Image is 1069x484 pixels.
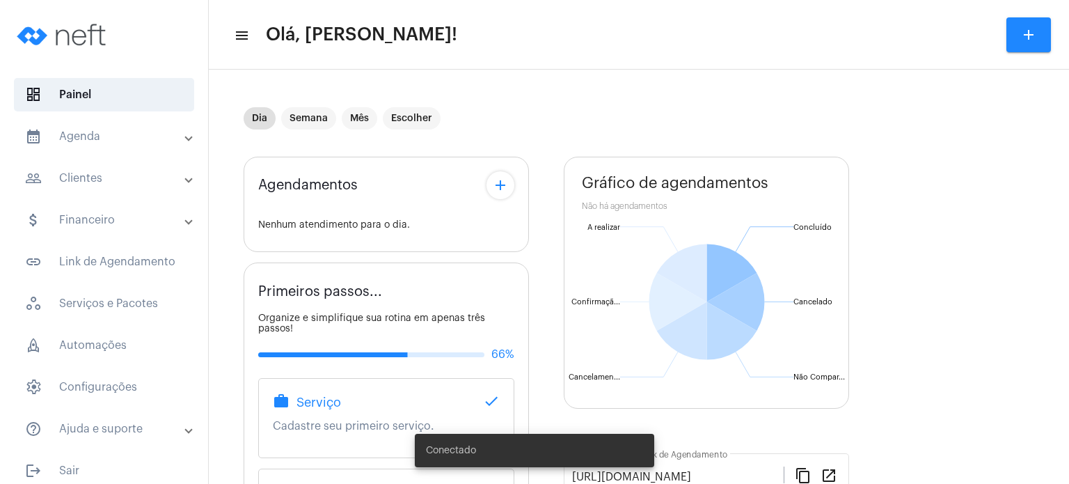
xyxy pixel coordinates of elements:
[426,444,476,458] span: Conectado
[25,379,42,396] span: sidenav icon
[25,86,42,103] span: sidenav icon
[25,170,186,187] mat-panel-title: Clientes
[258,220,514,231] div: Nenhum atendimento para o dia.
[281,107,336,130] mat-chip: Semana
[492,177,509,194] mat-icon: add
[25,128,186,145] mat-panel-title: Agenda
[234,27,248,44] mat-icon: sidenav icon
[569,373,620,381] text: Cancelamen...
[793,224,832,231] text: Concluído
[1020,26,1037,43] mat-icon: add
[14,287,194,320] span: Serviços e Pacotes
[571,298,620,306] text: Confirmaçã...
[25,421,186,437] mat-panel-title: Ajuda e suporte
[793,373,845,381] text: Não Compar...
[8,120,208,153] mat-expansion-panel-header: sidenav iconAgenda
[14,370,194,404] span: Configurações
[273,393,290,409] mat-icon: work
[383,107,441,130] mat-chip: Escolher
[25,170,42,187] mat-icon: sidenav icon
[793,298,832,306] text: Cancelado
[483,393,500,409] mat-icon: done
[273,420,500,432] p: Cadastre seu primeiro serviço.
[342,107,377,130] mat-chip: Mês
[25,462,42,479] mat-icon: sidenav icon
[25,128,42,145] mat-icon: sidenav icon
[14,78,194,111] span: Painel
[25,212,186,228] mat-panel-title: Financeiro
[258,313,485,334] span: Organize e simplifique sua rotina em apenas três passos!
[8,412,208,446] mat-expansion-panel-header: sidenav iconAjuda e suporte
[296,396,341,409] span: Serviço
[795,467,811,483] mat-icon: content_copy
[14,329,194,362] span: Automações
[821,467,837,483] mat-icon: open_in_new
[572,471,784,483] input: Link
[258,284,382,299] span: Primeiros passos...
[244,107,276,130] mat-chip: Dia
[491,348,514,361] span: 66%
[258,178,358,193] span: Agendamentos
[25,295,42,312] span: sidenav icon
[25,337,42,354] span: sidenav icon
[587,224,620,231] text: A realizar
[8,162,208,195] mat-expansion-panel-header: sidenav iconClientes
[582,175,768,192] span: Gráfico de agendamentos
[25,253,42,270] mat-icon: sidenav icon
[25,212,42,228] mat-icon: sidenav icon
[14,245,194,279] span: Link de Agendamento
[25,421,42,437] mat-icon: sidenav icon
[266,24,457,46] span: Olá, [PERSON_NAME]!
[11,7,116,63] img: logo-neft-novo-2.png
[8,203,208,237] mat-expansion-panel-header: sidenav iconFinanceiro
